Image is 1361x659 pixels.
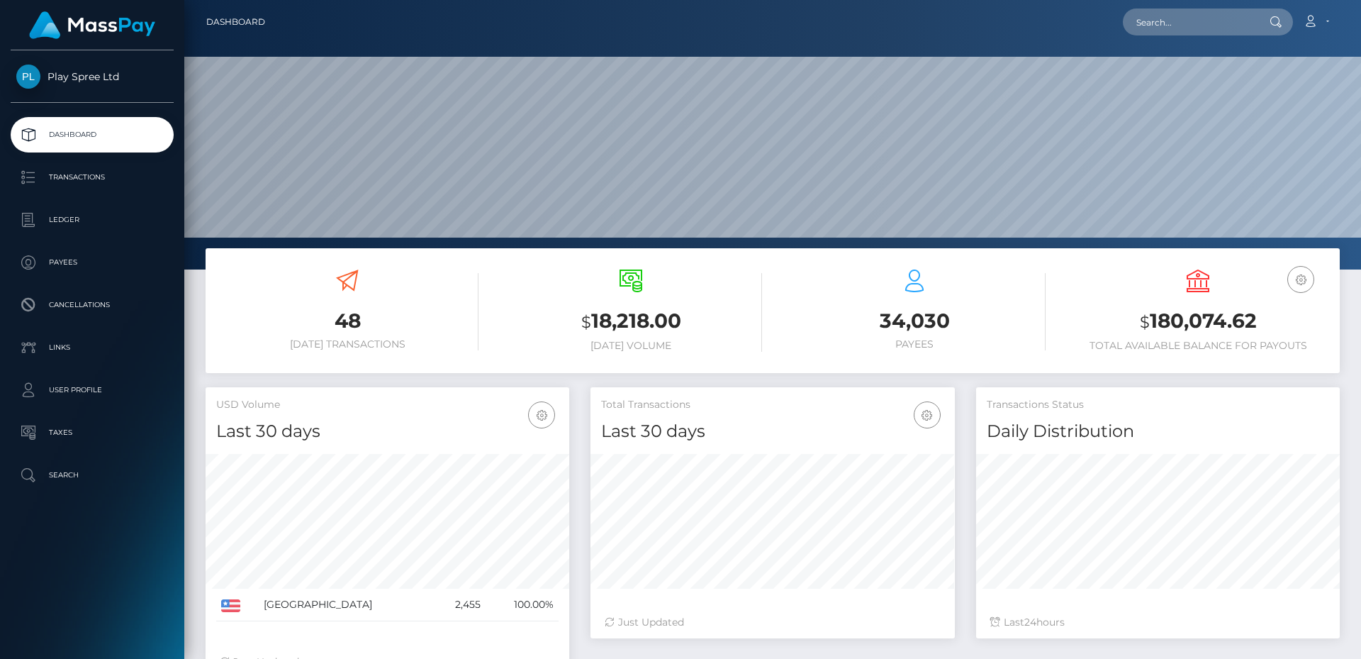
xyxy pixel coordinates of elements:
[29,11,155,39] img: MassPay Logo
[783,338,1046,350] h6: Payees
[1067,340,1329,352] h6: Total Available Balance for Payouts
[11,372,174,408] a: User Profile
[216,307,478,335] h3: 48
[16,294,168,316] p: Cancellations
[783,307,1046,335] h3: 34,030
[11,202,174,238] a: Ledger
[206,7,265,37] a: Dashboard
[11,245,174,280] a: Payees
[987,398,1329,412] h5: Transactions Status
[221,599,240,612] img: US.png
[601,398,943,412] h5: Total Transactions
[16,124,168,145] p: Dashboard
[581,312,591,332] small: $
[16,167,168,188] p: Transactions
[216,338,478,350] h6: [DATE] Transactions
[11,415,174,450] a: Taxes
[601,419,943,444] h4: Last 30 days
[987,419,1329,444] h4: Daily Distribution
[11,70,174,83] span: Play Spree Ltd
[11,330,174,365] a: Links
[16,465,168,486] p: Search
[433,589,486,621] td: 2,455
[216,419,559,444] h4: Last 30 days
[1140,312,1150,332] small: $
[486,589,559,621] td: 100.00%
[11,458,174,493] a: Search
[1067,307,1329,336] h3: 180,074.62
[1123,9,1256,35] input: Search...
[16,65,40,89] img: Play Spree Ltd
[16,209,168,231] p: Ledger
[990,615,1326,630] div: Last hours
[16,380,168,401] p: User Profile
[500,307,762,336] h3: 18,218.00
[16,337,168,358] p: Links
[16,252,168,273] p: Payees
[605,615,940,630] div: Just Updated
[16,422,168,443] p: Taxes
[11,287,174,323] a: Cancellations
[11,117,174,153] a: Dashboard
[11,160,174,195] a: Transactions
[216,398,559,412] h5: USD Volume
[500,340,762,352] h6: [DATE] Volume
[1024,616,1036,628] span: 24
[259,589,433,621] td: [GEOGRAPHIC_DATA]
